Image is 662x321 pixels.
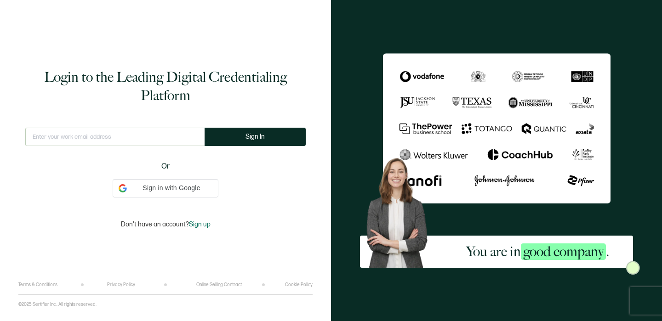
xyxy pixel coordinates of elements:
[113,179,218,197] div: Sign in with Google
[25,68,306,105] h1: Login to the Leading Digital Credentialing Platform
[121,220,211,228] p: Don't have an account?
[383,53,611,203] img: Sertifier Login - You are in <span class="strong-h">good company</span>.
[189,220,211,228] span: Sign up
[18,282,57,287] a: Terms & Conditions
[161,161,170,172] span: Or
[107,282,135,287] a: Privacy Policy
[245,133,265,140] span: Sign In
[466,242,609,261] h2: You are in .
[25,128,205,146] input: Enter your work email address
[521,243,606,260] span: good company
[285,282,313,287] a: Cookie Policy
[18,302,97,307] p: ©2025 Sertifier Inc.. All rights reserved.
[360,152,442,267] img: Sertifier Login - You are in <span class="strong-h">good company</span>. Hero
[196,282,242,287] a: Online Selling Contract
[626,261,640,275] img: Sertifier Login
[131,183,212,193] span: Sign in with Google
[205,128,306,146] button: Sign In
